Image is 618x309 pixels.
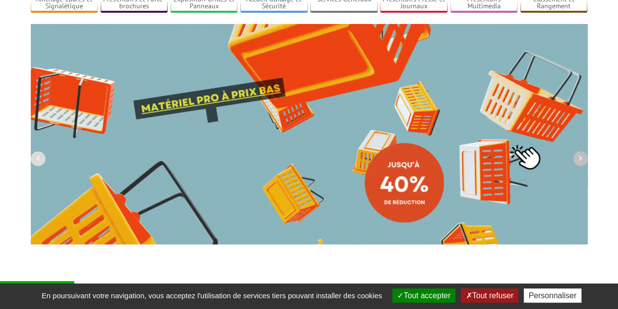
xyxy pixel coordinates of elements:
[461,288,518,303] button: Tout refuser
[37,291,387,300] span: En poursuivant votre navigation, vous acceptez l'utilisation de services tiers pouvant installer ...
[524,288,581,303] button: Personnaliser (fenêtre modale)
[392,288,455,303] button: Tout accepter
